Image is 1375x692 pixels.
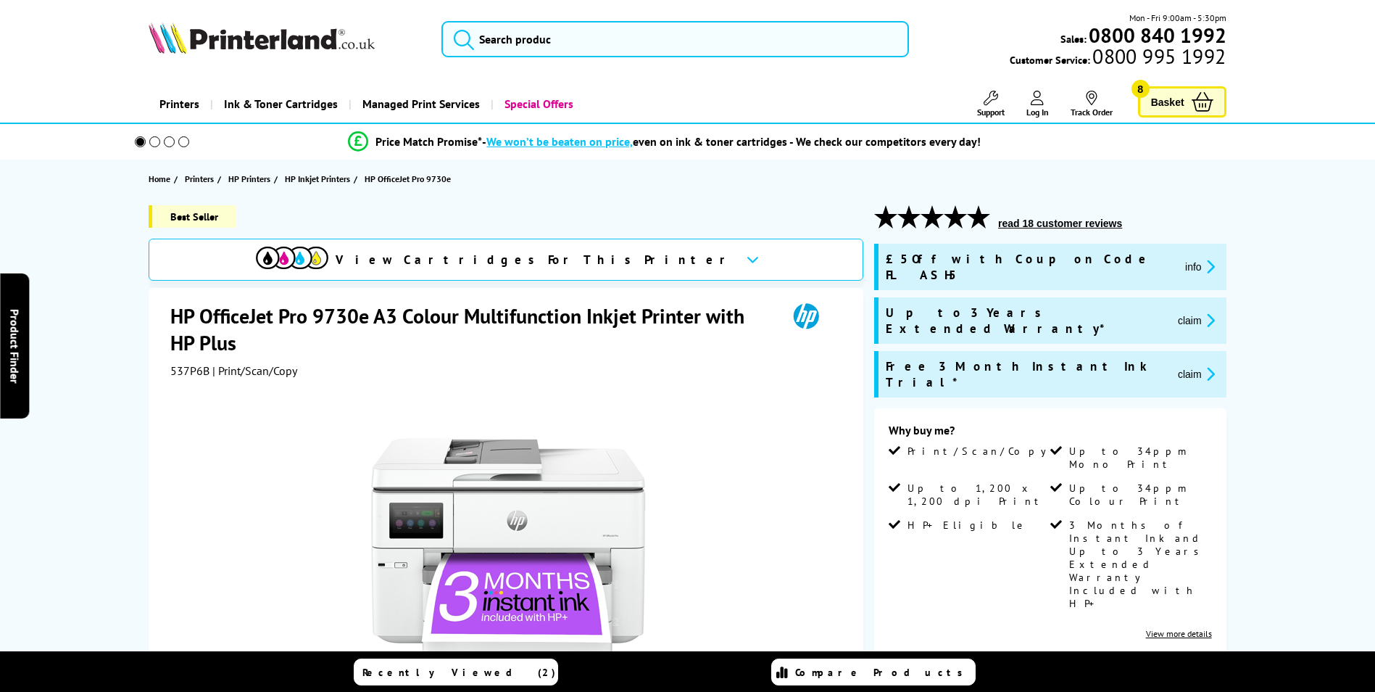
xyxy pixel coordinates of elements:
[1071,91,1113,118] a: Track Order
[977,91,1005,118] a: Support
[149,22,423,57] a: Printerland Logo
[336,252,734,268] span: View Cartridges For This Printer
[889,423,1212,445] div: Why buy me?
[1087,28,1226,42] a: 0800 840 1992
[907,482,1047,508] span: Up to 1,200 x 1,200 dpi Print
[115,129,1215,155] li: modal_Promise
[886,358,1166,390] span: Free 3 Month Instant Ink Trial*
[366,407,650,691] img: HP OfficeJet Pro 9730e
[1138,86,1226,118] a: Basket 8
[1010,49,1226,67] span: Customer Service:
[1069,482,1208,508] span: Up to 34ppm Colour Print
[375,134,482,149] span: Price Match Promise*
[149,171,170,186] span: Home
[1089,22,1226,49] b: 0800 840 1992
[1131,80,1150,98] span: 8
[170,363,209,378] span: 537P6B
[771,659,976,685] a: Compare Products
[1181,258,1219,275] button: promo-description
[285,171,350,186] span: HP Inkjet Printers
[149,22,375,54] img: Printerland Logo
[149,86,210,123] a: Printers
[886,305,1166,337] span: Up to 3 Years Extended Warranty*
[7,309,22,384] span: Product Finder
[170,302,773,356] h1: HP OfficeJet Pro 9730e A3 Colour Multifunction Inkjet Printer with HP Plus
[362,666,556,679] span: Recently Viewed (2)
[149,205,236,228] span: Best Seller
[1129,11,1226,25] span: Mon - Fri 9:00am - 5:30pm
[795,666,971,679] span: Compare Products
[1173,366,1219,382] button: promo-description
[228,171,270,186] span: HP Printers
[482,134,981,149] div: - even on ink & toner cartridges - We check our competitors every day!
[441,21,909,57] input: Search produc
[886,251,1173,283] span: £5 Off with Coupon Code FLASH5
[907,519,1028,532] span: HP+ Eligible
[773,302,839,329] img: HP
[907,445,1057,458] span: Print/Scan/Copy
[354,659,558,685] a: Recently Viewed (2)
[210,86,349,123] a: Ink & Toner Cartridges
[1146,628,1212,639] a: View more details
[224,86,338,123] span: Ink & Toner Cartridges
[185,171,217,186] a: Printers
[285,171,354,186] a: HP Inkjet Printers
[1069,519,1208,610] span: 3 Months of Instant Ink and Up to 3 Years Extended Warranty Included with HP+
[185,171,214,186] span: Printers
[1060,32,1087,46] span: Sales:
[212,363,297,378] span: | Print/Scan/Copy
[977,107,1005,118] span: Support
[1069,445,1208,471] span: Up to 34ppm Mono Print
[149,171,174,186] a: Home
[1026,91,1049,118] a: Log In
[1090,49,1226,63] span: 0800 995 1992
[994,217,1126,230] button: read 18 customer reviews
[1173,312,1219,329] button: promo-description
[365,173,451,184] span: HP OfficeJet Pro 9730e
[349,86,491,123] a: Managed Print Services
[256,247,328,269] img: cmyk-icon.svg
[486,134,633,149] span: We won’t be beaten on price,
[1026,107,1049,118] span: Log In
[491,86,584,123] a: Special Offers
[228,171,274,186] a: HP Printers
[1151,92,1184,112] span: Basket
